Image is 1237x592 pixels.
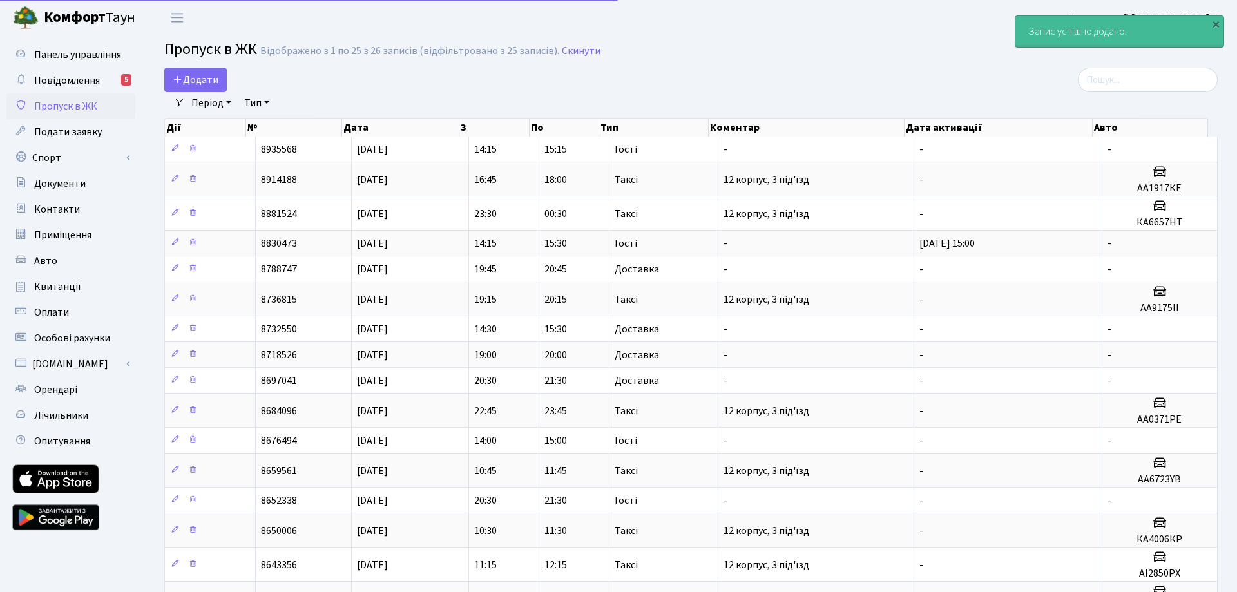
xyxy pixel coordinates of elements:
[34,73,100,88] span: Повідомлення
[6,403,135,428] a: Лічильники
[261,236,297,251] span: 8830473
[261,322,297,336] span: 8732550
[1093,119,1208,137] th: Авто
[357,142,388,157] span: [DATE]
[615,526,638,536] span: Таксі
[474,173,497,187] span: 16:45
[261,434,297,448] span: 8676494
[615,495,637,506] span: Гості
[1209,17,1222,30] div: ×
[6,222,135,248] a: Приміщення
[261,374,297,388] span: 8697041
[6,68,135,93] a: Повідомлення5
[6,248,135,274] a: Авто
[474,262,497,276] span: 19:45
[919,262,923,276] span: -
[260,45,559,57] div: Відображено з 1 по 25 з 26 записів (відфільтровано з 25 записів).
[544,262,567,276] span: 20:45
[1108,182,1212,195] h5: АА1917КЕ
[1108,434,1111,448] span: -
[919,374,923,388] span: -
[34,177,86,191] span: Документи
[1069,10,1222,26] a: Заморський [PERSON_NAME] О.
[34,408,88,423] span: Лічильники
[165,119,246,137] th: Дії
[6,196,135,222] a: Контакти
[1108,262,1111,276] span: -
[544,207,567,221] span: 00:30
[724,262,727,276] span: -
[6,428,135,454] a: Опитування
[6,171,135,196] a: Документи
[544,558,567,572] span: 12:15
[261,524,297,538] span: 8650006
[459,119,530,137] th: З
[474,292,497,307] span: 19:15
[44,7,135,29] span: Таун
[357,464,388,478] span: [DATE]
[261,262,297,276] span: 8788747
[919,142,923,157] span: -
[34,305,69,320] span: Оплати
[544,173,567,187] span: 18:00
[261,292,297,307] span: 8736815
[724,524,809,538] span: 12 корпус, 3 під'їзд
[919,292,923,307] span: -
[615,435,637,446] span: Гості
[6,274,135,300] a: Квитанції
[1108,473,1212,486] h5: AA6723YB
[474,236,497,251] span: 14:15
[1015,16,1223,47] div: Запис успішно додано.
[6,93,135,119] a: Пропуск в ЖК
[724,322,727,336] span: -
[1108,322,1111,336] span: -
[615,294,638,305] span: Таксі
[615,560,638,570] span: Таксі
[173,73,218,87] span: Додати
[1108,533,1212,546] h5: КА4006КР
[615,264,659,274] span: Доставка
[34,383,77,397] span: Орендарі
[357,236,388,251] span: [DATE]
[357,404,388,418] span: [DATE]
[544,322,567,336] span: 15:30
[474,434,497,448] span: 14:00
[724,207,809,221] span: 12 корпус, 3 під'їзд
[474,464,497,478] span: 10:45
[724,142,727,157] span: -
[164,38,257,61] span: Пропуск в ЖК
[6,351,135,377] a: [DOMAIN_NAME]
[357,322,388,336] span: [DATE]
[261,464,297,478] span: 8659561
[34,202,80,216] span: Контакти
[246,119,342,137] th: №
[724,236,727,251] span: -
[34,228,91,242] span: Приміщення
[357,493,388,508] span: [DATE]
[615,406,638,416] span: Таксі
[357,173,388,187] span: [DATE]
[164,68,227,92] a: Додати
[474,374,497,388] span: 20:30
[1108,348,1111,362] span: -
[544,374,567,388] span: 21:30
[261,173,297,187] span: 8914188
[919,434,923,448] span: -
[474,142,497,157] span: 14:15
[544,524,567,538] span: 11:30
[186,92,236,114] a: Період
[615,209,638,219] span: Таксі
[6,300,135,325] a: Оплати
[342,119,459,137] th: Дата
[544,142,567,157] span: 15:15
[919,348,923,362] span: -
[357,558,388,572] span: [DATE]
[724,292,809,307] span: 12 корпус, 3 під'їзд
[919,464,923,478] span: -
[261,348,297,362] span: 8718526
[44,7,106,28] b: Комфорт
[1078,68,1218,92] input: Пошук...
[34,99,97,113] span: Пропуск в ЖК
[1108,142,1111,157] span: -
[6,119,135,145] a: Подати заявку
